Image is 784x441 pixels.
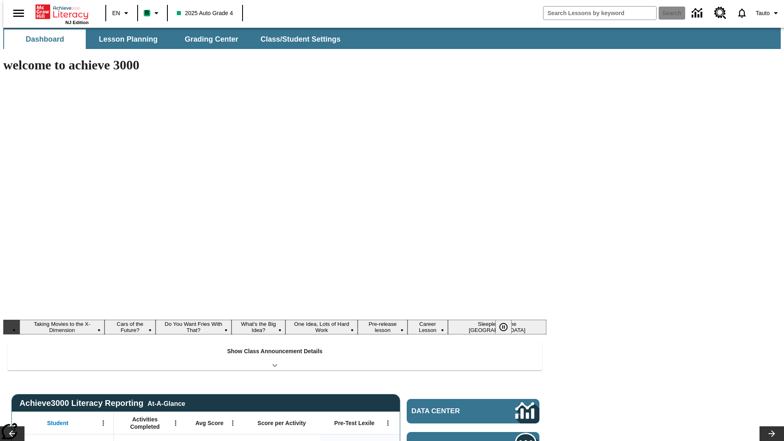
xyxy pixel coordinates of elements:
span: Tauto [756,9,770,18]
button: Slide 1 Taking Movies to the X-Dimension [20,320,105,334]
button: Slide 6 Pre-release lesson [358,320,407,334]
button: Boost Class color is mint green. Change class color [140,6,165,20]
span: Activities Completed [118,416,172,430]
button: Class/Student Settings [254,29,347,49]
button: Open Menu [169,417,182,429]
span: Avg Score [195,419,223,427]
button: Slide 3 Do You Want Fries With That? [156,320,232,334]
span: Student [47,419,68,427]
button: Open Menu [227,417,239,429]
a: Data Center [687,2,709,24]
span: EN [112,9,120,18]
input: search field [543,7,656,20]
button: Open Menu [97,417,109,429]
a: Home [36,4,89,20]
button: Slide 7 Career Lesson [408,320,448,334]
a: Notifications [731,2,753,24]
h1: welcome to achieve 3000 [3,58,546,73]
div: Pause [495,320,520,334]
span: Score per Activity [258,419,306,427]
a: Resource Center, Will open in new tab [709,2,731,24]
button: Slide 8 Sleepless in the Animal Kingdom [448,320,546,334]
button: Slide 2 Cars of the Future? [105,320,156,334]
button: Slide 4 What's the Big Idea? [232,320,285,334]
span: NJ Edition [65,20,89,25]
span: Pre-Test Lexile [334,419,375,427]
span: Data Center [412,407,488,415]
p: Show Class Announcement Details [227,347,323,356]
button: Slide 5 One Idea, Lots of Hard Work [285,320,358,334]
button: Lesson Planning [87,29,169,49]
button: Open side menu [7,1,31,25]
button: Profile/Settings [753,6,784,20]
div: SubNavbar [3,29,348,49]
button: Open Menu [382,417,394,429]
span: Achieve3000 Literacy Reporting [20,399,185,408]
div: SubNavbar [3,28,781,49]
button: Lesson carousel, Next [759,426,784,441]
div: Home [36,3,89,25]
button: Dashboard [4,29,86,49]
button: Pause [495,320,512,334]
span: 2025 Auto Grade 4 [177,9,233,18]
a: Data Center [407,399,539,423]
div: Show Class Announcement Details [7,342,542,370]
span: B [145,8,149,18]
button: Grading Center [171,29,252,49]
button: Language: EN, Select a language [109,6,135,20]
div: At-A-Glance [147,399,185,408]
